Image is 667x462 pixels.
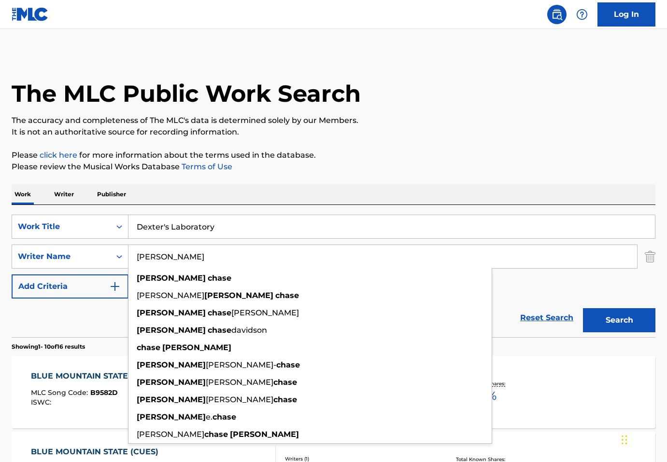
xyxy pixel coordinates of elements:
img: help [576,9,588,20]
div: Help [572,5,592,24]
span: e. [206,412,213,421]
a: Log In [597,2,655,27]
p: The accuracy and completeness of The MLC's data is determined solely by our Members. [12,115,655,126]
strong: chase [208,273,231,283]
strong: [PERSON_NAME] [137,360,206,369]
strong: [PERSON_NAME] [137,308,206,317]
p: Please review the Musical Works Database [12,161,655,173]
span: MLC Song Code : [31,388,90,397]
a: BLUE MOUNTAIN STATE (CUES)MLC Song Code:B9582DISWC:Writers (3)[PERSON_NAME], [PERSON_NAME], [PERS... [12,356,655,428]
span: [PERSON_NAME] [231,308,299,317]
strong: [PERSON_NAME] [137,395,206,404]
p: Work [12,184,34,204]
span: [PERSON_NAME] [206,395,273,404]
strong: [PERSON_NAME] [230,430,299,439]
strong: chase [208,326,231,335]
iframe: Chat Widget [619,416,667,462]
img: MLC Logo [12,7,49,21]
strong: chase [208,308,231,317]
a: Terms of Use [180,162,232,171]
p: Showing 1 - 10 of 16 results [12,342,85,351]
div: Work Title [18,221,105,232]
p: Writer [51,184,77,204]
div: Drag [622,425,627,454]
span: B9582D [90,388,118,397]
strong: [PERSON_NAME] [162,343,231,352]
strong: [PERSON_NAME] [137,412,206,421]
strong: chase [213,412,236,421]
span: [PERSON_NAME]- [206,360,276,369]
img: 9d2ae6d4665cec9f34b9.svg [109,281,121,292]
form: Search Form [12,215,655,337]
span: [PERSON_NAME] [137,291,204,300]
button: Search [583,308,655,332]
div: BLUE MOUNTAIN STATE (CUES) [31,370,163,382]
p: Publisher [94,184,129,204]
button: Add Criteria [12,274,128,299]
a: Public Search [547,5,567,24]
strong: [PERSON_NAME] [137,273,206,283]
a: Reset Search [515,307,578,328]
strong: [PERSON_NAME] [204,291,273,300]
strong: chase [276,360,300,369]
span: davidson [231,326,267,335]
span: ISWC : [31,398,54,407]
p: Please for more information about the terms used in the database. [12,149,655,161]
img: search [551,9,563,20]
div: BLUE MOUNTAIN STATE (CUES) [31,446,163,458]
span: [PERSON_NAME] [206,378,273,387]
a: click here [40,150,77,160]
strong: chase [275,291,299,300]
strong: chase [273,395,297,404]
h1: The MLC Public Work Search [12,79,361,108]
strong: chase [137,343,160,352]
strong: [PERSON_NAME] [137,326,206,335]
strong: chase [273,378,297,387]
strong: chase [204,430,228,439]
strong: [PERSON_NAME] [137,378,206,387]
span: [PERSON_NAME] [137,430,204,439]
p: It is not an authoritative source for recording information. [12,126,655,138]
div: Writer Name [18,251,105,262]
img: Delete Criterion [645,245,655,269]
